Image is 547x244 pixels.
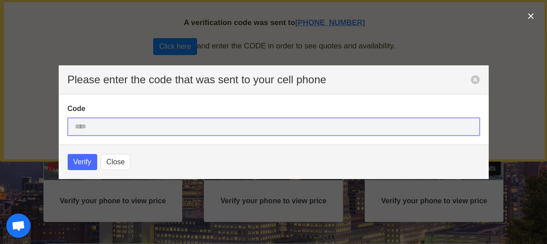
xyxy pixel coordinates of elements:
button: Close [101,154,131,170]
p: Please enter the code that was sent to your cell phone [68,74,471,85]
label: Code [68,103,480,114]
div: Open chat [6,214,30,238]
button: Verify [68,154,97,170]
span: Close [107,157,125,167]
span: Verify [73,157,91,167]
